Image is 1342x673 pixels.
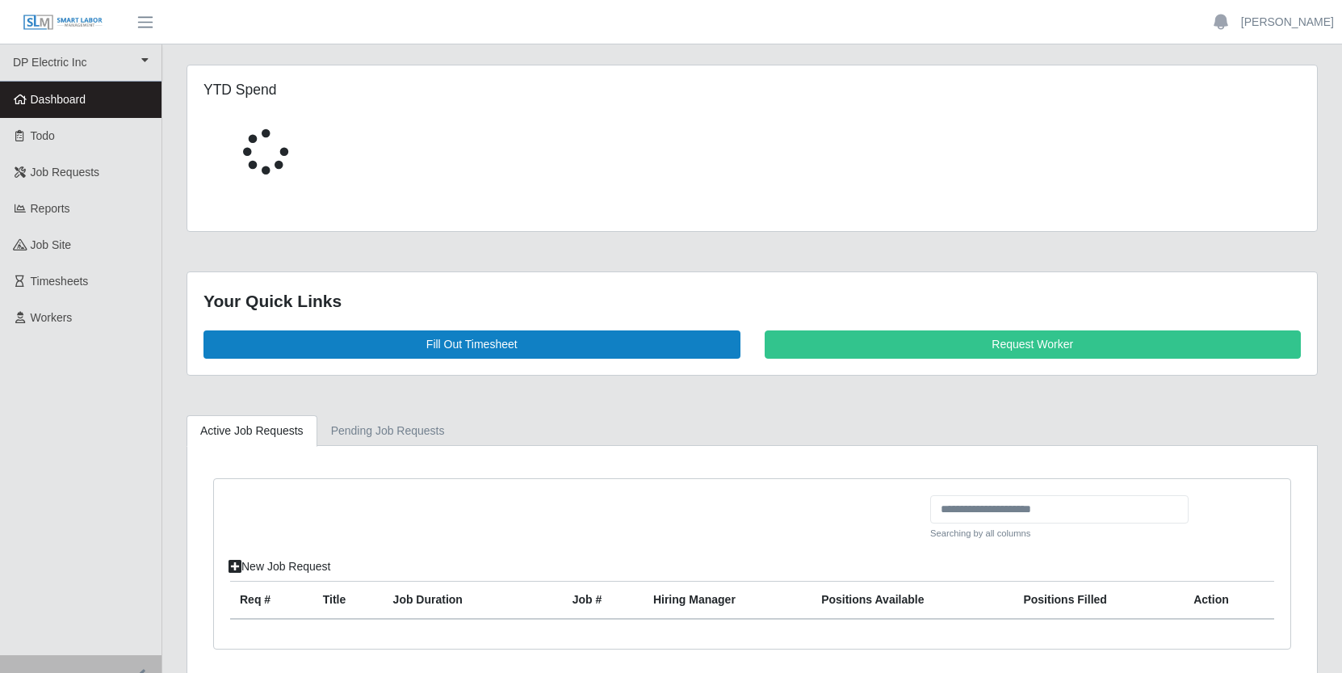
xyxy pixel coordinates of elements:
[203,288,1301,314] div: Your Quick Links
[1241,14,1334,31] a: [PERSON_NAME]
[765,330,1302,359] a: Request Worker
[31,311,73,324] span: Workers
[644,582,811,620] th: Hiring Manager
[1184,582,1274,620] th: Action
[203,330,740,359] a: Fill Out Timesheet
[563,582,644,620] th: Job #
[313,582,384,620] th: Title
[930,527,1189,541] small: Searching by all columns
[23,14,103,32] img: SLM Logo
[230,582,313,620] th: Req #
[31,129,55,142] span: Todo
[187,415,317,447] a: Active Job Requests
[31,93,86,106] span: Dashboard
[31,238,72,251] span: job site
[31,275,89,288] span: Timesheets
[1013,582,1184,620] th: Positions Filled
[811,582,1013,620] th: Positions Available
[218,553,342,581] a: New Job Request
[384,582,531,620] th: Job Duration
[31,166,100,179] span: Job Requests
[203,82,553,99] h5: YTD Spend
[317,415,459,447] a: Pending Job Requests
[31,202,70,215] span: Reports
